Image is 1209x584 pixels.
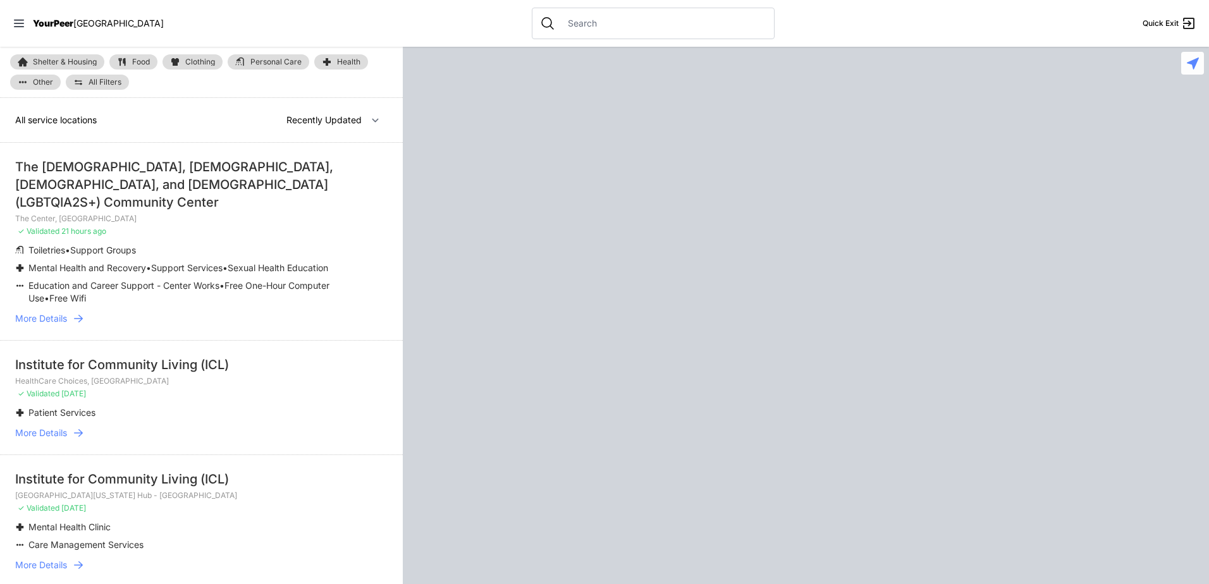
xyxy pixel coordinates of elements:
span: [DATE] [61,503,86,513]
a: More Details [15,312,388,325]
span: YourPeer [33,18,73,28]
span: Support Services [151,262,223,273]
a: Shelter & Housing [10,54,104,70]
span: All service locations [15,114,97,125]
p: The Center, [GEOGRAPHIC_DATA] [15,214,388,224]
a: Clothing [163,54,223,70]
span: Mental Health Clinic [28,521,111,532]
span: • [219,280,224,291]
span: Care Management Services [28,539,144,550]
span: Quick Exit [1143,18,1179,28]
a: Food [109,54,157,70]
span: ✓ Validated [18,389,59,398]
span: Sexual Health Education [228,262,328,273]
a: Other [10,75,61,90]
a: Quick Exit [1143,16,1196,31]
span: Education and Career Support - Center Works [28,280,219,291]
span: Health [337,58,360,66]
a: Health [314,54,368,70]
span: 21 hours ago [61,226,106,236]
div: Institute for Community Living (ICL) [15,470,388,488]
span: Free Wifi [49,293,86,303]
span: Personal Care [250,58,302,66]
p: [GEOGRAPHIC_DATA][US_STATE] Hub - [GEOGRAPHIC_DATA] [15,490,388,501]
span: Mental Health and Recovery [28,262,146,273]
a: YourPeer[GEOGRAPHIC_DATA] [33,20,164,27]
span: [DATE] [61,389,86,398]
a: More Details [15,559,388,571]
span: Food [132,58,150,66]
span: Toiletries [28,245,65,255]
p: HealthCare Choices, [GEOGRAPHIC_DATA] [15,376,388,386]
span: • [65,245,70,255]
span: Patient Services [28,407,95,418]
span: [GEOGRAPHIC_DATA] [73,18,164,28]
a: More Details [15,427,388,439]
div: Institute for Community Living (ICL) [15,356,388,374]
span: Shelter & Housing [33,58,97,66]
input: Search [560,17,766,30]
a: All Filters [66,75,129,90]
span: Clothing [185,58,215,66]
span: • [223,262,228,273]
span: ✓ Validated [18,226,59,236]
span: • [44,293,49,303]
span: More Details [15,312,67,325]
a: Personal Care [228,54,309,70]
span: More Details [15,559,67,571]
span: Other [33,78,53,86]
span: • [146,262,151,273]
span: More Details [15,427,67,439]
span: Support Groups [70,245,136,255]
span: ✓ Validated [18,503,59,513]
span: All Filters [89,78,121,86]
div: The [DEMOGRAPHIC_DATA], [DEMOGRAPHIC_DATA], [DEMOGRAPHIC_DATA], and [DEMOGRAPHIC_DATA] (LGBTQIA2S... [15,158,388,211]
